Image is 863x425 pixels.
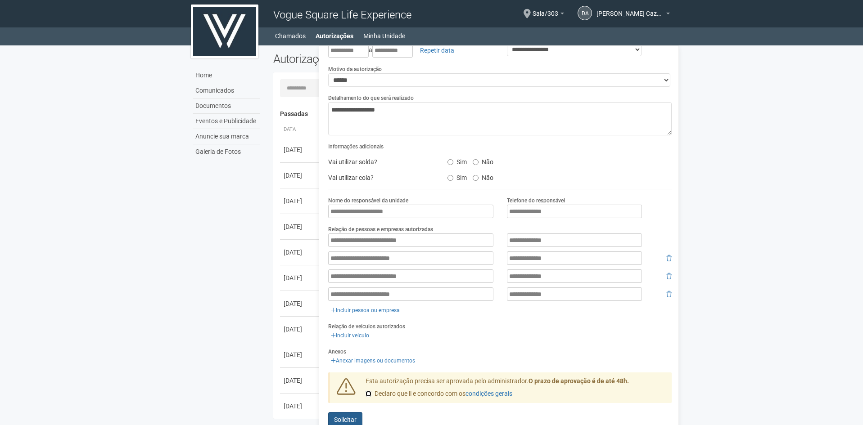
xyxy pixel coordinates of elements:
div: Esta autorização precisa ser aprovada pelo administrador. [359,377,672,403]
label: Nome do responsável da unidade [328,197,408,205]
a: Sala/303 [533,11,564,18]
i: Remover [666,291,672,297]
label: Detalhamento do que será realizado [328,94,414,102]
span: Vogue Square Life Experience [273,9,411,21]
a: Eventos e Publicidade [193,114,260,129]
div: a [328,43,493,58]
h2: Autorizações [273,52,466,66]
a: Chamados [275,30,306,42]
h4: Passadas [280,111,666,117]
div: [DATE] [284,222,317,231]
div: [DATE] [284,248,317,257]
th: Data [280,122,321,137]
div: [DATE] [284,325,317,334]
img: logo.jpg [191,4,258,58]
input: Sim [447,175,453,181]
a: Comunicados [193,83,260,98]
div: Vai utilizar solda? [321,155,440,169]
label: Relação de veículos autorizados [328,322,405,331]
input: Sim [447,159,453,165]
div: [DATE] [284,299,317,308]
i: Remover [666,255,672,261]
div: Vai utilizar cola? [321,171,440,184]
i: Remover [666,273,672,279]
div: [DATE] [284,376,317,385]
a: Documentos [193,98,260,114]
label: Telefone do responsável [507,197,565,205]
a: Minha Unidade [363,30,405,42]
div: [DATE] [284,402,317,411]
input: Não [473,175,479,181]
input: Não [473,159,479,165]
a: Incluir veículo [328,331,372,340]
span: Solicitar [334,416,357,423]
label: Sim [447,155,467,166]
a: Anuncie sua marca [193,129,260,144]
label: Relação de pessoas e empresas autorizadas [328,225,433,233]
span: Sala/303 [533,1,558,17]
div: [DATE] [284,197,317,206]
input: Declaro que li e concordo com oscondições gerais [366,391,371,397]
label: Não [473,171,493,182]
a: Repetir data [414,43,460,58]
label: Informações adicionais [328,143,384,151]
a: [PERSON_NAME] Cazuza [596,11,670,18]
label: Motivo da autorização [328,65,382,73]
a: Anexar imagens ou documentos [328,356,418,366]
a: DA [578,6,592,20]
a: Incluir pessoa ou empresa [328,305,402,315]
a: Autorizações [316,30,353,42]
a: condições gerais [465,390,512,397]
label: Anexos [328,348,346,356]
strong: O prazo de aprovação é de até 48h. [529,377,629,385]
div: [DATE] [284,145,317,154]
div: [DATE] [284,171,317,180]
span: Danilo Aparecido Cazuza [596,1,664,17]
label: Não [473,155,493,166]
a: Home [193,68,260,83]
label: Declaro que li e concordo com os [366,389,512,398]
div: [DATE] [284,350,317,359]
div: [DATE] [284,273,317,282]
a: Galeria de Fotos [193,144,260,159]
label: Sim [447,171,467,182]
